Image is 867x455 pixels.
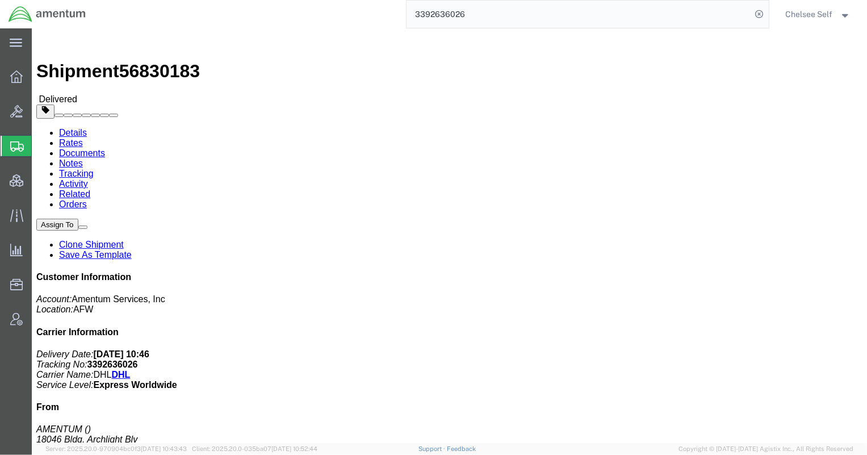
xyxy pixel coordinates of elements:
[678,444,853,454] span: Copyright © [DATE]-[DATE] Agistix Inc., All Rights Reserved
[45,445,187,452] span: Server: 2025.20.0-970904bc0f3
[192,445,317,452] span: Client: 2025.20.0-035ba07
[786,8,833,20] span: Chelsee Self
[32,28,867,443] iframe: FS Legacy Container
[447,445,476,452] a: Feedback
[141,445,187,452] span: [DATE] 10:43:43
[785,7,852,21] button: Chelsee Self
[8,6,86,23] img: logo
[407,1,752,28] input: Search for shipment number, reference number
[418,445,447,452] a: Support
[271,445,317,452] span: [DATE] 10:52:44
